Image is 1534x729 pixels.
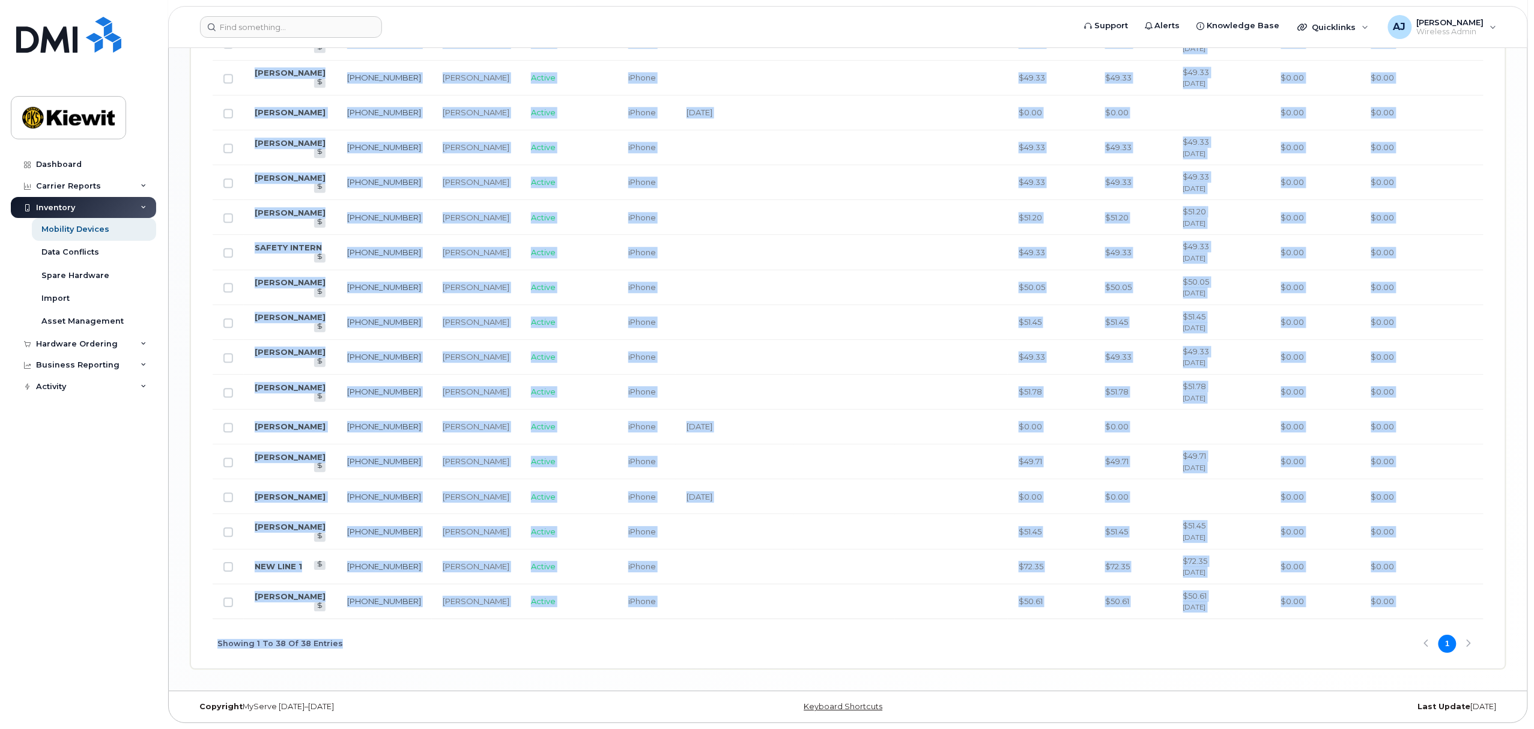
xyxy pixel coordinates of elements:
[1183,603,1206,611] small: [DATE]
[531,282,556,292] span: Active
[1172,549,1270,584] td: $72.35
[628,456,656,466] span: iPhone
[1172,584,1270,619] td: $50.61
[1105,177,1132,187] span: $49.33
[314,183,326,192] a: View Last Bill
[1371,422,1395,431] span: $0.00
[347,282,421,292] a: [PHONE_NUMBER]
[1183,150,1206,158] small: [DATE]
[1371,561,1395,571] span: $0.00
[628,247,656,257] span: iPhone
[1019,561,1043,571] span: $72.35
[443,316,509,328] div: [PERSON_NAME]
[1281,387,1305,396] span: $0.00
[1105,73,1132,82] span: $49.33
[1067,702,1506,712] div: [DATE]
[255,347,326,357] a: [PERSON_NAME]
[1172,340,1270,375] td: $49.33
[1371,107,1395,117] span: $0.00
[628,596,656,606] span: iPhone
[347,107,421,117] a: [PHONE_NUMBER]
[217,635,343,653] span: Showing 1 To 38 Of 38 Entries
[1281,213,1305,222] span: $0.00
[1105,456,1129,466] span: $49.71
[1281,422,1305,431] span: $0.00
[1371,282,1395,292] span: $0.00
[314,253,326,262] a: View Last Bill
[255,492,326,501] a: [PERSON_NAME]
[1417,17,1484,27] span: [PERSON_NAME]
[1281,317,1305,327] span: $0.00
[1172,61,1270,95] td: $49.33
[314,148,326,157] a: View Last Bill
[347,492,421,501] a: [PHONE_NUMBER]
[1105,561,1130,571] span: $72.35
[314,323,326,332] a: View Last Bill
[190,702,629,712] div: MyServe [DATE]–[DATE]
[347,247,421,257] a: [PHONE_NUMBER]
[1281,561,1305,571] span: $0.00
[1172,200,1270,235] td: $51.20
[347,177,421,187] a: [PHONE_NUMBER]
[199,702,243,711] strong: Copyright
[443,177,509,188] div: [PERSON_NAME]
[314,288,326,297] a: View Last Bill
[314,44,326,53] a: View Last Bill
[255,107,326,117] a: [PERSON_NAME]
[347,387,421,396] a: [PHONE_NUMBER]
[347,456,421,466] a: [PHONE_NUMBER]
[804,702,883,711] a: Keyboard Shortcuts
[1019,492,1042,501] span: $0.00
[1281,456,1305,466] span: $0.00
[1393,20,1406,34] span: AJ
[255,422,326,431] a: [PERSON_NAME]
[443,526,509,537] div: [PERSON_NAME]
[255,312,326,322] a: [PERSON_NAME]
[628,107,656,117] span: iPhone
[1371,527,1395,536] span: $0.00
[1105,352,1132,361] span: $49.33
[628,387,656,396] span: iPhone
[255,452,326,462] a: [PERSON_NAME]
[1172,305,1270,340] td: $51.45
[1312,22,1356,32] span: Quicklinks
[347,213,421,222] a: [PHONE_NUMBER]
[1281,282,1305,292] span: $0.00
[314,533,326,542] a: View Last Bill
[255,243,322,252] a: SAFETY INTERN
[628,282,656,292] span: iPhone
[1439,635,1457,653] button: Page 1
[1105,282,1132,292] span: $50.05
[443,421,509,432] div: [PERSON_NAME]
[628,317,656,327] span: iPhone
[531,527,556,536] span: Active
[531,422,556,431] span: Active
[1019,247,1045,257] span: $49.33
[443,212,509,223] div: [PERSON_NAME]
[1136,14,1189,38] a: Alerts
[1155,20,1180,32] span: Alerts
[1019,317,1041,327] span: $51.45
[443,561,509,572] div: [PERSON_NAME]
[1281,596,1305,606] span: $0.00
[443,142,509,153] div: [PERSON_NAME]
[1094,20,1128,32] span: Support
[1371,317,1395,327] span: $0.00
[531,177,556,187] span: Active
[347,73,421,82] a: [PHONE_NUMBER]
[1019,282,1045,292] span: $50.05
[531,492,556,501] span: Active
[1183,254,1206,262] small: [DATE]
[1105,596,1129,606] span: $50.61
[628,422,656,431] span: iPhone
[255,277,326,287] a: [PERSON_NAME]
[1105,422,1129,431] span: $0.00
[687,107,712,117] span: [DATE]
[1371,387,1395,396] span: $0.00
[443,386,509,398] div: [PERSON_NAME]
[1019,107,1042,117] span: $0.00
[1019,73,1045,82] span: $49.33
[1371,177,1395,187] span: $0.00
[1183,184,1206,193] small: [DATE]
[1183,324,1206,332] small: [DATE]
